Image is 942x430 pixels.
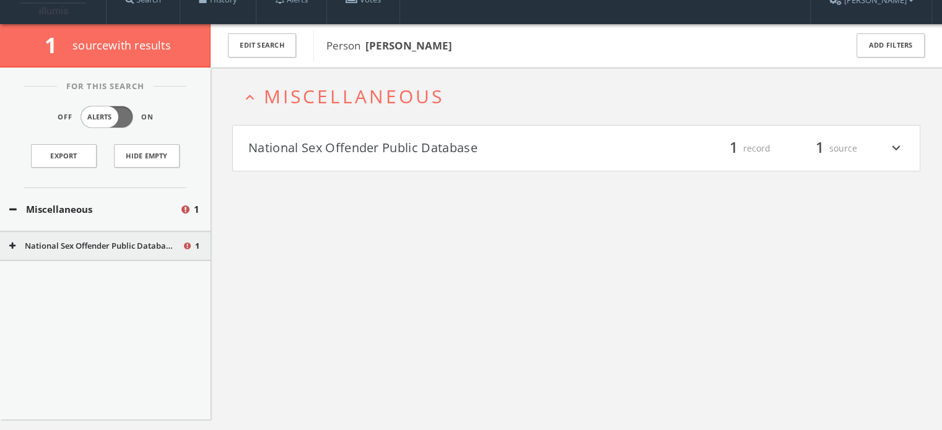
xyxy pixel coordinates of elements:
[57,80,154,93] span: For This Search
[248,138,577,159] button: National Sex Offender Public Database
[326,38,452,53] span: Person
[58,112,72,123] span: Off
[72,38,171,53] span: source with results
[242,89,258,106] i: expand_less
[696,138,770,159] div: record
[228,33,296,58] button: Edit Search
[9,240,182,252] button: National Sex Offender Public Database
[194,202,199,217] span: 1
[141,112,154,123] span: On
[242,86,920,106] button: expand_lessMiscellaneous
[857,33,925,58] button: Add Filters
[888,138,904,159] i: expand_more
[45,30,68,59] span: 1
[114,144,180,168] button: Hide Empty
[9,202,180,217] button: Miscellaneous
[810,137,829,159] span: 1
[365,38,452,53] b: [PERSON_NAME]
[195,240,199,252] span: 1
[783,138,857,159] div: source
[724,137,743,159] span: 1
[31,144,97,168] a: Export
[264,84,444,109] span: Miscellaneous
